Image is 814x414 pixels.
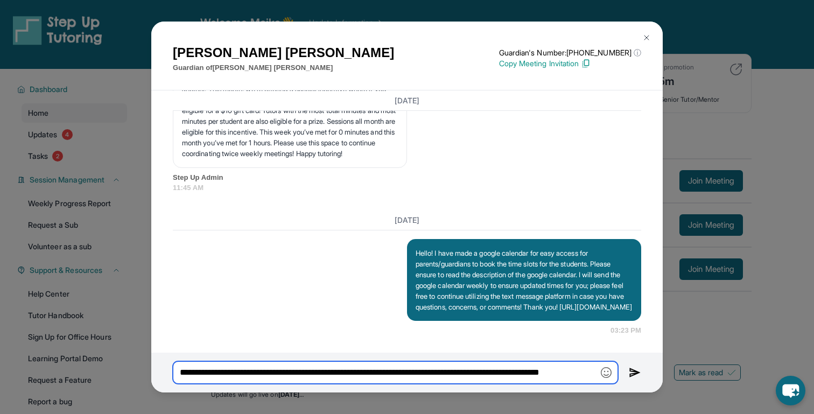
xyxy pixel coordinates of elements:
button: chat-button [776,376,805,405]
h3: [DATE] [173,95,641,106]
span: 03:23 PM [610,325,641,336]
p: Guardian's Number: [PHONE_NUMBER] [499,47,641,58]
p: Copy Meeting Invitation [499,58,641,69]
h1: [PERSON_NAME] [PERSON_NAME] [173,43,394,62]
img: Emoji [601,367,612,378]
img: Send icon [629,366,641,379]
p: Hello! I have made a google calendar for easy access for parents/guardians to book the time slots... [416,248,633,312]
img: Close Icon [642,33,651,42]
span: 11:45 AM [173,183,641,193]
span: ⓘ [634,47,641,58]
span: Step Up Admin [173,172,641,183]
p: Hi from Step Up! We are so excited that you are matched with one another. This month, we’re offer... [182,73,398,159]
h3: [DATE] [173,215,641,226]
img: Copy Icon [581,59,591,68]
p: Guardian of [PERSON_NAME] [PERSON_NAME] [173,62,394,73]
